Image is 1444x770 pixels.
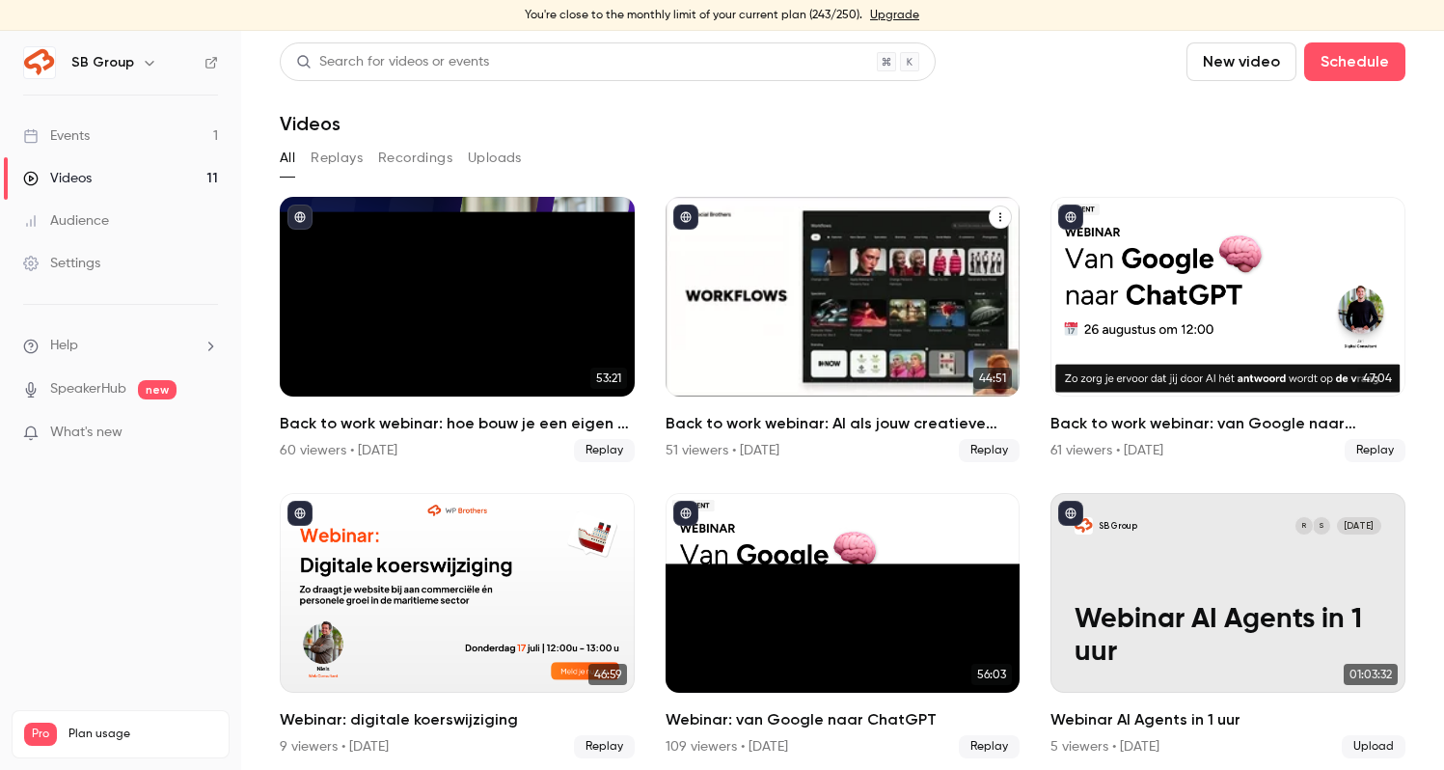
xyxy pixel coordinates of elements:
span: Replay [574,735,635,758]
button: New video [1186,42,1296,81]
h2: Back to work webinar: van Google naar ChatGPT [1050,412,1405,435]
img: SB Group [24,47,55,78]
div: 60 viewers • [DATE] [280,441,397,460]
button: Replays [311,143,363,174]
div: S [1312,516,1331,536]
button: published [1058,501,1083,526]
div: Settings [23,254,100,273]
section: Videos [280,42,1405,758]
div: 5 viewers • [DATE] [1050,737,1159,756]
a: 47:04Back to work webinar: van Google naar ChatGPT61 viewers • [DATE]Replay [1050,197,1405,462]
span: Pro [24,723,57,746]
div: R [1294,516,1314,536]
li: Webinar AI Agents in 1 uur [1050,493,1405,758]
div: 61 viewers • [DATE] [1050,441,1163,460]
h6: SB Group [71,53,134,72]
li: Back to work webinar: hoe bouw je een eigen AI agent? [280,197,635,462]
span: [DATE] [1337,517,1381,535]
button: published [673,205,698,230]
div: 51 viewers • [DATE] [666,441,779,460]
button: Schedule [1304,42,1405,81]
a: 56:03Webinar: van Google naar ChatGPT109 viewers • [DATE]Replay [666,493,1021,758]
h1: Videos [280,112,341,135]
a: 44:51Back to work webinar: AI als jouw creatieve collega51 viewers • [DATE]Replay [666,197,1021,462]
a: 46:59Webinar: digitale koerswijziging9 viewers • [DATE]Replay [280,493,635,758]
span: Replay [574,439,635,462]
div: Videos [23,169,92,188]
span: 44:51 [973,368,1012,389]
iframe: Noticeable Trigger [195,425,218,442]
span: 56:03 [971,664,1012,685]
li: help-dropdown-opener [23,336,218,356]
span: 47:04 [1357,368,1398,389]
div: 109 viewers • [DATE] [666,737,788,756]
button: All [280,143,295,174]
h2: Webinar AI Agents in 1 uur [1050,708,1405,731]
li: Back to work webinar: AI als jouw creatieve collega [666,197,1021,462]
h2: Back to work webinar: AI als jouw creatieve collega [666,412,1021,435]
span: 01:03:32 [1344,664,1398,685]
span: Help [50,336,78,356]
p: Webinar AI Agents in 1 uur [1075,604,1381,669]
button: published [673,501,698,526]
h2: Back to work webinar: hoe bouw je een eigen AI agent? [280,412,635,435]
button: Recordings [378,143,452,174]
span: Replay [959,735,1020,758]
span: 46:59 [588,664,627,685]
button: published [1058,205,1083,230]
div: Events [23,126,90,146]
a: Webinar AI Agents in 1 uurSB GroupSR[DATE]Webinar AI Agents in 1 uur01:03:32Webinar AI Agents in ... [1050,493,1405,758]
p: SB Group [1099,520,1137,533]
span: Plan usage [68,727,217,742]
a: Upgrade [870,8,919,23]
a: SpeakerHub [50,379,126,399]
button: Uploads [468,143,522,174]
span: new [138,380,177,399]
span: What's new [50,423,123,443]
button: published [287,501,313,526]
a: 53:21Back to work webinar: hoe bouw je een eigen AI agent?60 viewers • [DATE]Replay [280,197,635,462]
button: published [287,205,313,230]
span: Upload [1342,735,1405,758]
div: Audience [23,211,109,231]
div: 9 viewers • [DATE] [280,737,389,756]
h2: Webinar: digitale koerswijziging [280,708,635,731]
li: Webinar: digitale koerswijziging [280,493,635,758]
span: Replay [959,439,1020,462]
div: Search for videos or events [296,52,489,72]
span: 53:21 [590,368,627,389]
li: Webinar: van Google naar ChatGPT [666,493,1021,758]
li: Back to work webinar: van Google naar ChatGPT [1050,197,1405,462]
span: Replay [1345,439,1405,462]
h2: Webinar: van Google naar ChatGPT [666,708,1021,731]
